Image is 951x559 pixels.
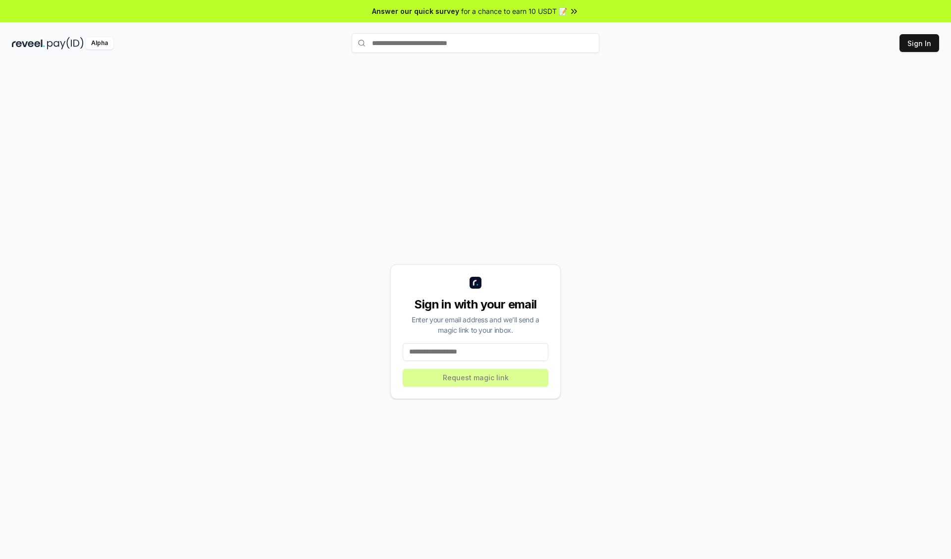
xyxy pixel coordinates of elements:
span: for a chance to earn 10 USDT 📝 [461,6,567,16]
span: Answer our quick survey [372,6,459,16]
img: pay_id [47,37,84,50]
img: reveel_dark [12,37,45,50]
div: Sign in with your email [403,297,548,312]
div: Enter your email address and we’ll send a magic link to your inbox. [403,314,548,335]
div: Alpha [86,37,113,50]
button: Sign In [899,34,939,52]
img: logo_small [470,277,481,289]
